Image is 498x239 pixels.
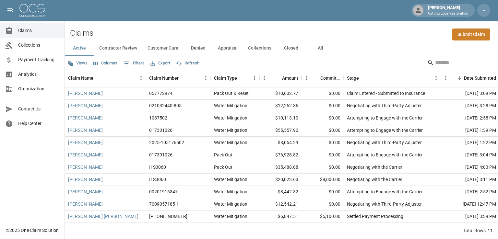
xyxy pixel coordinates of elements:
[68,213,138,220] a: [PERSON_NAME] [PERSON_NAME]
[273,74,282,83] button: Sort
[19,4,45,17] img: ocs-logo-white-transparent.png
[441,73,451,83] button: Menu
[347,69,359,87] div: Stage
[347,90,425,97] div: Claim Entered - Submitted to Insurance
[302,149,344,161] div: $0.00
[320,69,340,87] div: Committed Amount
[18,71,59,78] span: Analytics
[149,152,172,158] div: 017301026
[259,124,302,137] div: $55,557.90
[149,69,179,87] div: Claim Number
[302,161,344,174] div: $0.00
[259,149,302,161] div: $76,928.82
[214,176,247,183] div: Water Mitigation
[149,58,172,68] button: Export
[201,73,211,83] button: Menu
[347,164,402,170] div: Negotiating with the Carrier
[259,186,302,198] div: $8,442.32
[259,100,302,112] div: $12,262.36
[149,127,172,133] div: 017301026
[237,74,246,83] button: Sort
[302,124,344,137] div: $0.00
[214,188,247,195] div: Water Mitigation
[149,176,166,183] div: I1S3060
[259,137,302,149] div: $8,054.29
[463,227,493,234] div: Total Rows: 11
[136,73,146,83] button: Menu
[68,139,103,146] a: [PERSON_NAME]
[425,5,471,16] div: [PERSON_NAME]
[455,74,464,83] button: Sort
[214,152,232,158] div: Pack Out
[66,58,89,68] button: Views
[214,139,247,146] div: Water Mitigation
[344,69,441,87] div: Stage
[347,127,423,133] div: Attempting to Engage with the Carrier
[68,127,103,133] a: [PERSON_NAME]
[174,58,201,68] button: Refresh
[146,69,211,87] div: Claim Number
[259,161,302,174] div: $35,488.08
[68,201,103,207] a: [PERSON_NAME]
[179,74,188,83] button: Sort
[6,227,59,233] div: © 2025 One Claim Solution
[428,11,468,17] p: Cutting Edge Restoration
[302,112,344,124] div: $0.00
[347,176,402,183] div: Negotiating with the Carrier
[65,40,94,56] button: Active
[302,69,344,87] div: Committed Amount
[259,87,302,100] div: $10,602.77
[70,28,93,38] h2: Claims
[65,69,146,87] div: Claim Name
[4,4,17,17] button: open drawer
[18,56,59,63] span: Payment Tracking
[142,40,184,56] button: Customer Care
[68,188,103,195] a: [PERSON_NAME]
[302,211,344,223] div: $5,100.00
[259,198,302,211] div: $12,542.21
[68,115,103,121] a: [PERSON_NAME]
[311,74,320,83] button: Sort
[94,40,142,56] button: Contractor Review
[259,69,302,87] div: Amount
[243,40,277,56] button: Collections
[359,74,368,83] button: Sort
[149,90,172,97] div: 057772974
[65,40,498,56] div: dynamic tabs
[347,201,422,207] div: Negotiating with Third-Party Adjuster
[149,115,167,121] div: 1087502
[347,152,423,158] div: Attempting to Engage with the Carrier
[18,42,59,49] span: Collections
[259,112,302,124] div: $10,113.10
[302,100,344,112] div: $0.00
[214,164,232,170] div: Pack Out
[92,58,119,68] button: Select columns
[214,102,247,109] div: Water Mitigation
[302,87,344,100] div: $0.00
[211,69,259,87] div: Claim Type
[347,213,403,220] div: Settled Payment Processing
[302,186,344,198] div: $0.00
[347,102,422,109] div: Negotiating with Third-Party Adjuster
[214,115,247,121] div: Water Mitigation
[464,69,496,87] div: Date Submitted
[214,90,249,97] div: Pack Out & Reset
[122,58,146,69] button: Show filters
[431,73,441,83] button: Menu
[149,201,179,207] div: 7009057185-1
[302,73,311,83] button: Menu
[68,69,93,87] div: Claim Name
[68,102,103,109] a: [PERSON_NAME]
[214,127,247,133] div: Water Mitigation
[149,213,187,220] div: 2025-592-896351
[259,211,302,223] div: $6,847.51
[259,174,302,186] div: $20,023.63
[347,115,423,121] div: Attempting to Engage with the Carrier
[149,188,178,195] div: 00201916347
[149,164,166,170] div: I1S3060
[302,137,344,149] div: $0.00
[427,58,497,69] div: Search
[18,120,59,127] span: Help Center
[302,174,344,186] div: $8,000.00
[184,40,213,56] button: Denied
